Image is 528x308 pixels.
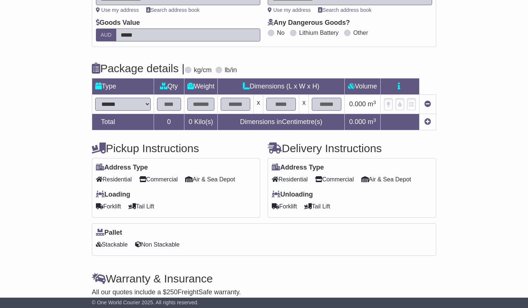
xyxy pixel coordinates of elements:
span: © One World Courier 2025. All rights reserved. [92,299,199,305]
td: Weight [184,78,218,95]
td: Type [92,78,154,95]
span: Forklift [272,201,297,212]
label: kg/cm [194,66,212,74]
label: lb/in [225,66,237,74]
h4: Package details | [92,62,185,74]
span: Commercial [139,174,178,185]
label: Address Type [96,164,148,172]
span: 0.000 [349,118,366,125]
a: Remove this item [424,100,431,108]
a: Search address book [146,7,200,13]
span: 0.000 [349,100,366,108]
h4: Warranty & Insurance [92,272,437,285]
sup: 3 [373,117,376,123]
label: Lithium Battery [299,29,339,36]
h4: Pickup Instructions [92,142,260,154]
label: No [277,29,284,36]
a: Add new item [424,118,431,125]
td: Total [92,114,154,130]
span: Commercial [315,174,354,185]
span: Tail Lift [304,201,330,212]
label: Other [353,29,368,36]
td: 0 [154,114,184,130]
td: Volume [345,78,381,95]
span: 0 [189,118,193,125]
span: 250 [167,288,178,296]
label: Pallet [96,229,122,237]
td: Qty [154,78,184,95]
span: Residential [96,174,132,185]
td: Kilo(s) [184,114,218,130]
sup: 3 [373,100,376,105]
span: Stackable [96,239,128,250]
td: Dimensions in Centimetre(s) [218,114,345,130]
span: Forklift [96,201,121,212]
span: m [368,118,376,125]
span: m [368,100,376,108]
label: Any Dangerous Goods? [268,19,350,27]
span: Air & Sea Depot [185,174,235,185]
label: Loading [96,191,130,199]
a: Use my address [96,7,139,13]
h4: Delivery Instructions [268,142,436,154]
td: x [299,95,309,114]
span: Non Stackable [135,239,180,250]
td: Dimensions (L x W x H) [218,78,345,95]
span: Air & Sea Depot [361,174,411,185]
label: Goods Value [96,19,140,27]
label: AUD [96,29,117,41]
td: x [254,95,263,114]
label: Address Type [272,164,324,172]
label: Unloading [272,191,313,199]
a: Search address book [318,7,371,13]
span: Residential [272,174,308,185]
span: Tail Lift [128,201,154,212]
div: All our quotes include a $ FreightSafe warranty. [92,288,437,297]
a: Use my address [268,7,311,13]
